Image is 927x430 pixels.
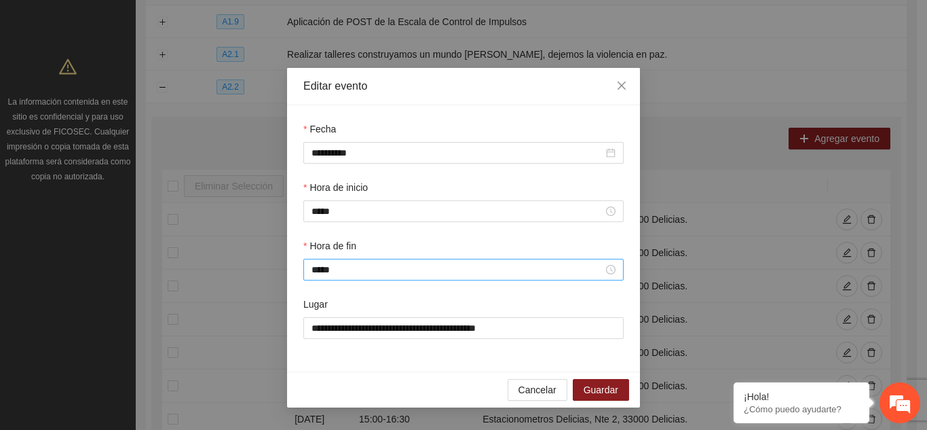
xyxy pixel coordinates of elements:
[616,80,627,91] span: close
[311,145,603,160] input: Fecha
[71,69,228,87] div: Chatee con nosotros ahora
[303,297,328,312] label: Lugar
[518,382,556,397] span: Cancelar
[744,391,859,402] div: ¡Hola!
[311,262,603,277] input: Hora de fin
[303,79,624,94] div: Editar evento
[303,122,336,137] label: Fecha
[573,379,629,401] button: Guardar
[303,180,368,195] label: Hora de inicio
[303,238,356,253] label: Hora de fin
[7,286,259,334] textarea: Escriba su mensaje y pulse “Intro”
[223,7,255,39] div: Minimizar ventana de chat en vivo
[303,317,624,339] input: Lugar
[744,404,859,414] p: ¿Cómo puedo ayudarte?
[584,382,618,397] span: Guardar
[603,68,640,105] button: Close
[311,204,603,219] input: Hora de inicio
[508,379,567,401] button: Cancelar
[79,139,187,276] span: Estamos en línea.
